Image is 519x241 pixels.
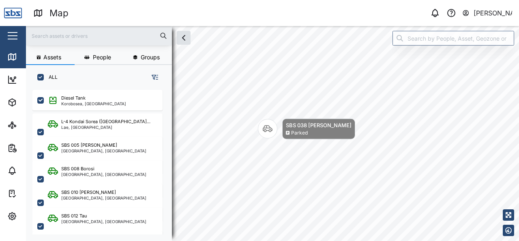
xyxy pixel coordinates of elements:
[21,98,46,107] div: Assets
[43,54,61,60] span: Assets
[61,125,150,129] div: Lae, [GEOGRAPHIC_DATA]
[291,129,308,137] div: Parked
[93,54,111,60] span: People
[61,219,146,224] div: [GEOGRAPHIC_DATA], [GEOGRAPHIC_DATA]
[61,172,146,176] div: [GEOGRAPHIC_DATA], [GEOGRAPHIC_DATA]
[21,121,41,130] div: Sites
[26,26,519,241] canvas: Map
[61,213,87,219] div: SBS 012 Tau
[61,118,150,125] div: L-4 Kondai Sorea ([GEOGRAPHIC_DATA]...
[21,189,43,198] div: Tasks
[32,87,172,234] div: grid
[21,52,39,61] div: Map
[61,189,116,196] div: SBS 010 [PERSON_NAME]
[258,119,355,139] div: Map marker
[61,95,86,102] div: Diesel Tank
[392,31,514,46] input: Search by People, Asset, Geozone or Place
[141,54,160,60] span: Groups
[61,102,126,106] div: Korobosea, [GEOGRAPHIC_DATA]
[61,165,94,172] div: SBS 008 Borosi
[286,121,352,129] div: SBS 038 [PERSON_NAME]
[474,8,513,18] div: [PERSON_NAME]
[21,212,50,221] div: Settings
[462,7,513,19] button: [PERSON_NAME]
[49,6,69,20] div: Map
[21,143,49,152] div: Reports
[44,74,58,80] label: ALL
[61,196,146,200] div: [GEOGRAPHIC_DATA], [GEOGRAPHIC_DATA]
[4,4,22,22] img: Main Logo
[61,142,117,149] div: SBS 005 [PERSON_NAME]
[61,149,146,153] div: [GEOGRAPHIC_DATA], [GEOGRAPHIC_DATA]
[21,166,46,175] div: Alarms
[21,75,58,84] div: Dashboard
[31,30,167,42] input: Search assets or drivers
